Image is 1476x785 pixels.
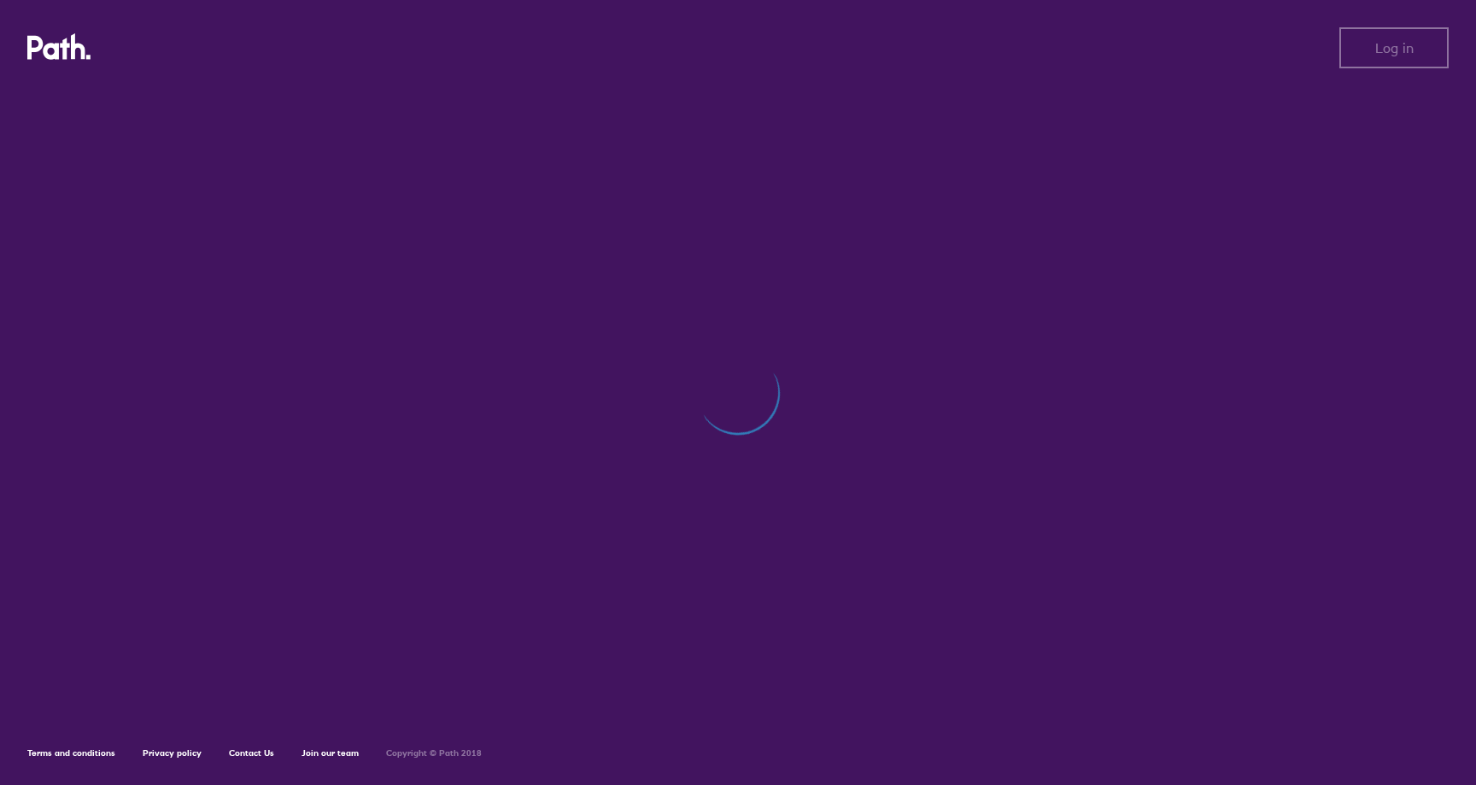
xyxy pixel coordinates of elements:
[302,747,359,759] a: Join our team
[229,747,274,759] a: Contact Us
[1375,40,1414,56] span: Log in
[143,747,202,759] a: Privacy policy
[1339,27,1449,68] button: Log in
[386,748,482,759] h6: Copyright © Path 2018
[27,747,115,759] a: Terms and conditions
